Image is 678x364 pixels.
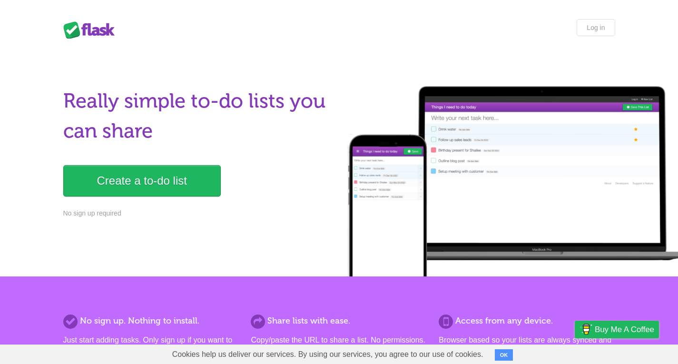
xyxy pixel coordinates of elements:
[439,334,615,357] p: Browser based so your lists are always synced and you can access them from anywhere.
[63,334,239,357] p: Just start adding tasks. Only sign up if you want to save more than one list.
[575,321,659,338] a: Buy me a coffee
[580,321,592,337] img: Buy me a coffee
[63,165,221,197] a: Create a to-do list
[439,315,615,327] h2: Access from any device.
[163,345,493,364] span: Cookies help us deliver our services. By using our services, you agree to our use of cookies.
[595,321,654,338] span: Buy me a coffee
[251,315,427,327] h2: Share lists with ease.
[495,349,513,361] button: OK
[63,21,120,39] div: Flask Lists
[63,86,334,146] h1: Really simple to-do lists you can share
[63,208,334,218] p: No sign up required
[63,315,239,327] h2: No sign up. Nothing to install.
[251,334,427,357] p: Copy/paste the URL to share a list. No permissions. No formal invites. It's that simple.
[577,19,615,36] a: Log in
